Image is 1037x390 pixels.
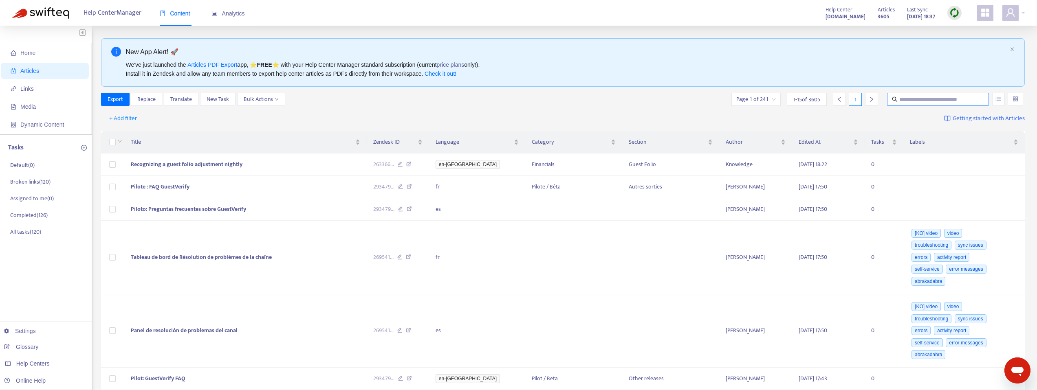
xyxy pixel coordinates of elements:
[108,95,123,104] span: Export
[170,95,192,104] span: Translate
[101,93,130,106] button: Export
[20,121,64,128] span: Dynamic Content
[878,12,889,21] strong: 3605
[10,194,54,203] p: Assigned to me ( 0 )
[912,253,931,262] span: errors
[525,368,622,390] td: Pilot / Beta
[10,211,48,219] p: Completed ( 126 )
[622,176,719,198] td: Autres sorties
[1010,47,1015,52] button: close
[826,5,852,14] span: Help Center
[865,153,903,176] td: 0
[525,176,622,198] td: Pilote / Bêta
[84,5,141,21] span: Help Center Manager
[1006,8,1015,18] span: user
[837,96,842,102] span: left
[865,294,903,368] td: 0
[131,160,242,169] span: Recognizing a guest folio adjustment nightly
[11,86,16,92] span: link
[912,350,945,359] span: abrakadabra
[373,160,394,169] span: 263366 ...
[207,95,229,104] span: New Task
[1004,357,1030,383] iframe: Button to launch messaging window
[436,160,500,169] span: en-[GEOGRAPHIC_DATA]
[373,205,394,214] span: 293479 ...
[109,114,137,123] span: + Add filter
[903,131,1025,153] th: Labels
[826,12,865,21] strong: [DOMAIN_NAME]
[622,131,719,153] th: Section
[16,360,50,367] span: Help Centers
[865,198,903,221] td: 0
[910,138,1012,147] span: Labels
[11,68,16,74] span: account-book
[244,95,279,104] span: Bulk Actions
[20,103,36,110] span: Media
[799,252,827,262] span: [DATE] 17:50
[131,93,162,106] button: Replace
[257,61,272,68] b: FREE
[912,338,943,347] span: self-service
[429,198,525,221] td: es
[719,221,792,294] td: [PERSON_NAME]
[944,115,951,122] img: image-link
[719,153,792,176] td: Knowledge
[111,47,121,57] span: info-circle
[629,138,706,147] span: Section
[719,294,792,368] td: [PERSON_NAME]
[912,314,951,323] span: troubleshooting
[912,265,943,274] span: self-service
[799,138,852,147] span: Edited At
[10,228,41,236] p: All tasks ( 120 )
[187,61,237,68] a: Articles PDF Export
[944,229,962,238] span: video
[429,176,525,198] td: fr
[164,93,198,106] button: Translate
[719,176,792,198] td: [PERSON_NAME]
[865,176,903,198] td: 0
[200,93,236,106] button: New Task
[160,10,190,17] span: Content
[211,11,217,16] span: area-chart
[11,50,16,56] span: home
[11,122,16,127] span: container
[429,221,525,294] td: fr
[131,326,238,335] span: Panel de resolución de problemas del canal
[373,253,394,262] span: 269541 ...
[726,138,779,147] span: Author
[719,198,792,221] td: [PERSON_NAME]
[912,326,931,335] span: errors
[131,204,246,214] span: Piloto: Preguntas frecuentes sobre GuestVerify
[81,145,87,151] span: plus-circle
[799,182,827,191] span: [DATE] 17:50
[946,265,986,274] span: error messages
[719,131,792,153] th: Author
[237,93,285,106] button: Bulk Actionsdown
[131,374,185,383] span: Pilot: GuestVerify FAQ
[131,138,354,147] span: Title
[946,338,986,347] span: error messages
[912,277,945,286] span: abrakadabra
[4,328,36,334] a: Settings
[437,61,465,68] a: price plans
[944,302,962,311] span: video
[131,252,272,262] span: Tableau de bord de Résolution de problèmes de la chaîne
[871,138,890,147] span: Tasks
[160,11,165,16] span: book
[907,5,928,14] span: Last Sync
[799,204,827,214] span: [DATE] 17:50
[20,50,35,56] span: Home
[373,326,394,335] span: 269541 ...
[949,8,960,18] img: sync.dc5367851b00ba804db3.png
[373,374,394,383] span: 293479 ...
[429,131,525,153] th: Language
[436,138,512,147] span: Language
[934,253,969,262] span: activity report
[103,112,143,125] button: + Add filter
[4,344,38,350] a: Glossary
[10,177,51,186] p: Broken links ( 120 )
[792,131,865,153] th: Edited At
[907,12,935,21] strong: [DATE] 18:37
[373,182,394,191] span: 293479 ...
